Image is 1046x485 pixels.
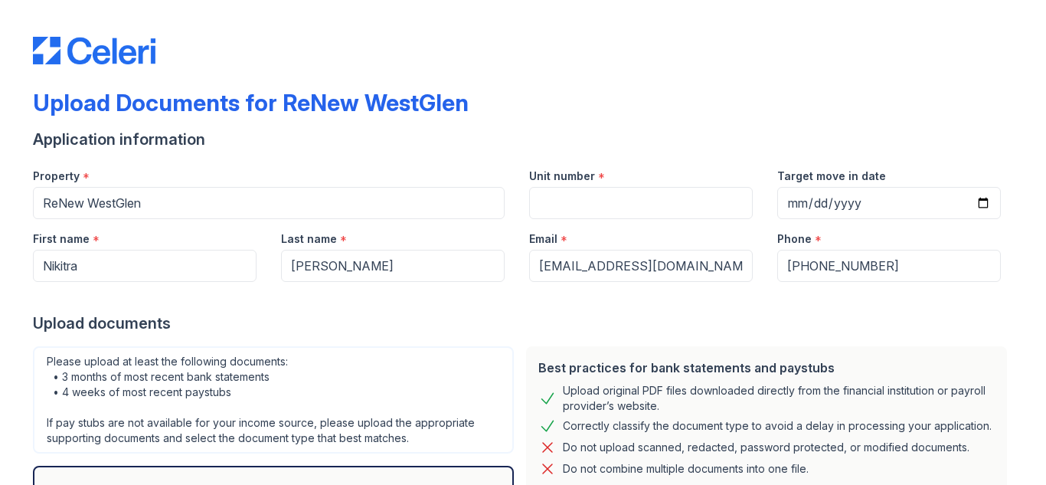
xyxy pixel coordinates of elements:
div: Upload documents [33,313,1013,334]
div: Please upload at least the following documents: • 3 months of most recent bank statements • 4 wee... [33,346,514,454]
label: Property [33,169,80,184]
div: Application information [33,129,1013,150]
div: Upload original PDF files downloaded directly from the financial institution or payroll provider’... [563,383,995,414]
label: First name [33,231,90,247]
label: Last name [281,231,337,247]
div: Best practices for bank statements and paystubs [538,359,995,377]
div: Do not upload scanned, redacted, password protected, or modified documents. [563,438,969,457]
img: CE_Logo_Blue-a8612792a0a2168367f1c8372b55b34899dd931a85d93a1a3d3e32e68fde9ad4.png [33,37,155,64]
label: Phone [777,231,812,247]
label: Unit number [529,169,595,184]
label: Email [529,231,557,247]
div: Correctly classify the document type to avoid a delay in processing your application. [563,417,992,435]
div: Do not combine multiple documents into one file. [563,460,809,478]
label: Target move in date [777,169,886,184]
div: Upload Documents for ReNew WestGlen [33,89,469,116]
